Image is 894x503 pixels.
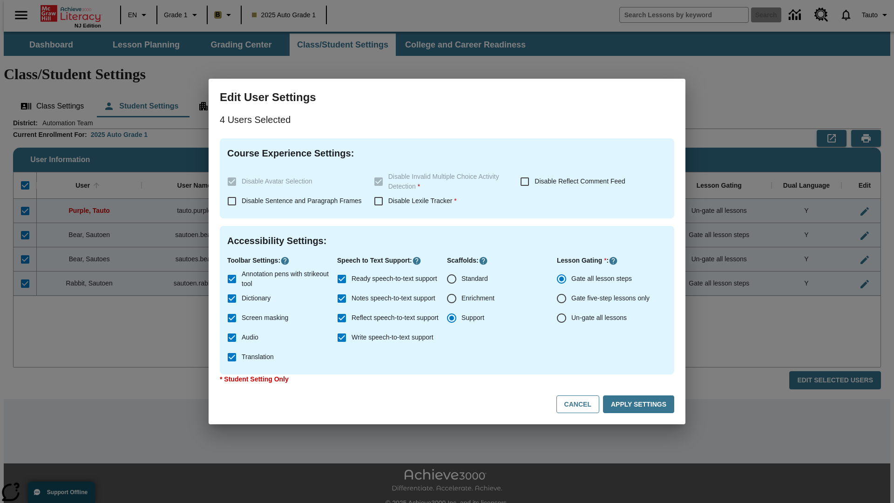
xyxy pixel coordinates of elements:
span: Disable Avatar Selection [242,177,312,185]
span: Disable Sentence and Paragraph Frames [242,197,362,204]
h3: Edit User Settings [220,90,674,105]
p: Toolbar Settings : [227,256,337,265]
span: Standard [461,274,488,284]
label: These settings are specific to individual classes. To see these settings or make changes, please ... [369,172,513,191]
span: Write speech-to-text support [352,333,433,342]
button: Click here to know more about [479,256,488,265]
p: Speech to Text Support : [337,256,447,265]
span: Translation [242,352,274,362]
span: Annotation pens with strikeout tool [242,269,330,289]
span: Disable Lexile Tracker [388,197,457,204]
span: Disable Reflect Comment Feed [535,177,625,185]
span: Support [461,313,484,323]
p: * Student Setting Only [220,374,674,384]
button: Apply Settings [603,395,674,414]
span: Reflect speech-to-text support [352,313,439,323]
span: Enrichment [461,293,494,303]
span: Screen masking [242,313,288,323]
p: Lesson Gating : [557,256,667,265]
button: Click here to know more about [412,256,421,265]
h4: Accessibility Settings : [227,233,667,248]
span: Notes speech-to-text support [352,293,435,303]
p: 4 Users Selected [220,112,674,127]
p: Scaffolds : [447,256,557,265]
button: Click here to know more about [280,256,290,265]
span: Dictionary [242,293,271,303]
span: Gate five-step lessons only [571,293,650,303]
span: Gate all lesson steps [571,274,632,284]
span: Disable Invalid Multiple Choice Activity Detection [388,173,499,190]
span: Audio [242,333,258,342]
h4: Course Experience Settings : [227,146,667,161]
label: These settings are specific to individual classes. To see these settings or make changes, please ... [222,172,366,191]
button: Click here to know more about [609,256,618,265]
span: Ready speech-to-text support [352,274,437,284]
button: Cancel [556,395,599,414]
span: Un-gate all lessons [571,313,627,323]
